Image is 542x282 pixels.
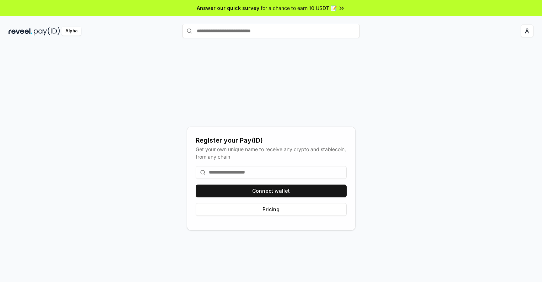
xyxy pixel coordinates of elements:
div: Get your own unique name to receive any crypto and stablecoin, from any chain [196,145,347,160]
div: Alpha [61,27,81,36]
button: Pricing [196,203,347,216]
img: pay_id [34,27,60,36]
div: Register your Pay(ID) [196,135,347,145]
img: reveel_dark [9,27,32,36]
button: Connect wallet [196,185,347,197]
span: for a chance to earn 10 USDT 📝 [261,4,337,12]
span: Answer our quick survey [197,4,259,12]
